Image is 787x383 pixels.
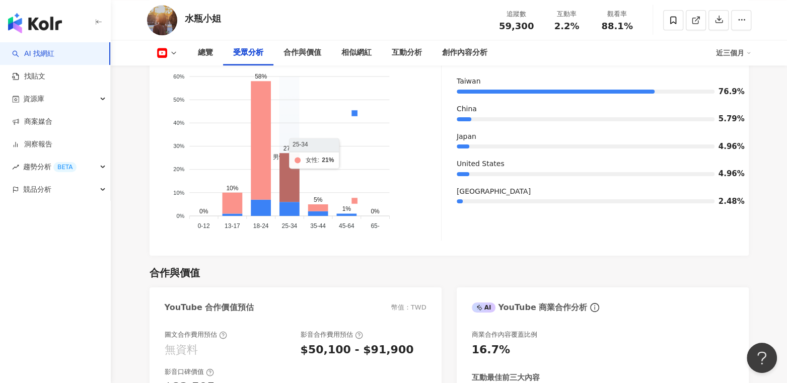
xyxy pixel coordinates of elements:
[173,167,184,173] tspan: 20%
[719,143,734,150] span: 4.96%
[12,164,19,171] span: rise
[497,9,536,19] div: 追蹤數
[12,117,52,127] a: 商案媒合
[719,198,734,205] span: 2.48%
[173,97,184,103] tspan: 50%
[253,222,268,229] tspan: 18-24
[472,302,588,313] div: YouTube 商業合作分析
[554,21,580,31] span: 2.2%
[341,47,372,59] div: 相似網紅
[173,143,184,149] tspan: 30%
[457,76,734,87] div: Taiwan
[23,156,77,178] span: 趨勢分析
[23,178,51,201] span: 競品分析
[589,301,601,314] span: info-circle
[719,88,734,96] span: 76.9%
[283,47,321,59] div: 合作與價值
[391,303,426,312] div: 幣值：TWD
[457,159,734,169] div: United States
[8,13,62,33] img: logo
[150,266,200,280] div: 合作與價值
[53,162,77,172] div: BETA
[747,343,777,373] iframe: Help Scout Beacon - Open
[716,45,751,61] div: 近三個月
[12,49,54,59] a: searchAI 找網紅
[165,367,214,376] div: 影音口碑價值
[301,330,363,339] div: 影音合作費用預估
[472,372,540,383] div: 互動最佳前三大內容
[23,88,44,110] span: 資源庫
[165,342,198,358] div: 無資料
[198,47,213,59] div: 總覽
[233,47,263,59] div: 受眾分析
[598,9,636,19] div: 觀看率
[310,222,326,229] tspan: 35-44
[224,222,240,229] tspan: 13-17
[457,132,734,142] div: Japan
[301,342,414,358] div: $50,100 - $91,900
[185,12,221,25] div: 水瓶小姐
[281,222,297,229] tspan: 25-34
[147,5,177,35] img: KOL Avatar
[12,139,52,149] a: 洞察報告
[265,154,285,161] span: 男性
[472,342,510,358] div: 16.7%
[173,190,184,196] tspan: 10%
[12,71,45,82] a: 找貼文
[165,330,227,339] div: 圖文合作費用預估
[338,222,354,229] tspan: 45-64
[165,302,254,313] div: YouTube 合作價值預估
[548,9,586,19] div: 互動率
[173,120,184,126] tspan: 40%
[719,170,734,178] span: 4.96%
[173,73,184,80] tspan: 60%
[197,222,209,229] tspan: 0-12
[442,47,487,59] div: 創作內容分析
[371,222,379,229] tspan: 65-
[176,213,184,219] tspan: 0%
[457,104,734,114] div: China
[472,330,537,339] div: 商業合作內容覆蓋比例
[392,47,422,59] div: 互動分析
[601,21,632,31] span: 88.1%
[472,302,496,313] div: AI
[457,187,734,197] div: [GEOGRAPHIC_DATA]
[499,21,534,31] span: 59,300
[719,115,734,123] span: 5.79%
